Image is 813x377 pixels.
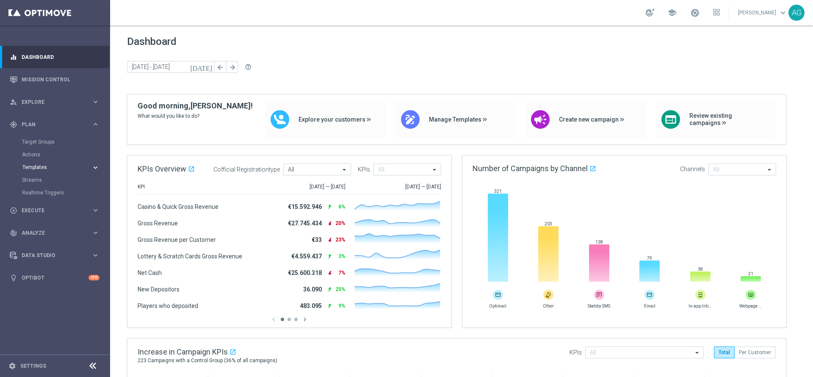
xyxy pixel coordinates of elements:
[22,253,91,258] span: Data Studio
[788,5,805,21] div: AG
[20,363,46,369] a: Settings
[9,207,100,214] button: play_circle_outline Execute keyboard_arrow_right
[9,54,100,61] button: equalizer Dashboard
[9,76,100,83] button: Mission Control
[22,161,109,174] div: Templates
[10,98,91,106] div: Explore
[9,121,100,128] button: gps_fixed Plan keyboard_arrow_right
[10,229,17,237] i: track_changes
[10,121,91,128] div: Plan
[22,177,88,183] a: Streams
[22,208,91,213] span: Execute
[22,148,109,161] div: Actions
[10,53,17,61] i: equalizer
[91,251,100,259] i: keyboard_arrow_right
[22,100,91,105] span: Explore
[22,46,100,68] a: Dashboard
[22,165,91,170] div: Templates
[10,46,100,68] div: Dashboard
[22,151,88,158] a: Actions
[91,98,100,106] i: keyboard_arrow_right
[91,206,100,214] i: keyboard_arrow_right
[22,230,91,236] span: Analyze
[10,207,91,214] div: Execute
[8,362,16,370] i: settings
[737,6,788,19] a: [PERSON_NAME]keyboard_arrow_down
[22,266,88,289] a: Optibot
[91,120,100,128] i: keyboard_arrow_right
[22,68,100,91] a: Mission Control
[22,174,109,186] div: Streams
[88,275,100,280] div: +10
[22,164,100,171] button: Templates keyboard_arrow_right
[10,252,91,259] div: Data Studio
[22,122,91,127] span: Plan
[10,98,17,106] i: person_search
[667,8,677,17] span: school
[22,136,109,148] div: Target Groups
[10,207,17,214] i: play_circle_outline
[22,165,83,170] span: Templates
[10,266,100,289] div: Optibot
[10,274,17,282] i: lightbulb
[9,230,100,236] button: track_changes Analyze keyboard_arrow_right
[22,139,88,145] a: Target Groups
[9,274,100,281] button: lightbulb Optibot +10
[22,186,109,199] div: Realtime Triggers
[91,229,100,237] i: keyboard_arrow_right
[9,252,100,259] button: Data Studio keyboard_arrow_right
[10,68,100,91] div: Mission Control
[91,164,100,172] i: keyboard_arrow_right
[22,189,88,196] a: Realtime Triggers
[778,8,788,17] span: keyboard_arrow_down
[10,121,17,128] i: gps_fixed
[10,229,91,237] div: Analyze
[9,99,100,105] button: person_search Explore keyboard_arrow_right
